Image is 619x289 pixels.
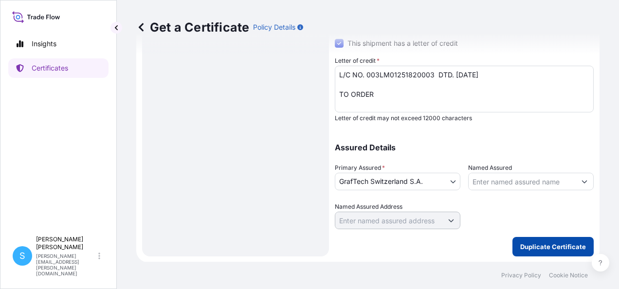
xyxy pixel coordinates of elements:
[335,163,385,173] span: Primary Assured
[36,235,96,251] p: [PERSON_NAME] [PERSON_NAME]
[335,56,380,66] label: Letter of credit
[549,271,588,279] a: Cookie Notice
[335,144,594,151] p: Assured Details
[468,163,512,173] label: Named Assured
[520,242,586,252] p: Duplicate Certificate
[136,19,249,35] p: Get a Certificate
[335,212,442,229] input: Named Assured Address
[576,173,593,190] button: Show suggestions
[469,173,576,190] input: Assured Name
[32,63,68,73] p: Certificates
[501,271,541,279] a: Privacy Policy
[32,39,56,49] p: Insights
[8,34,109,54] a: Insights
[36,253,96,276] p: [PERSON_NAME][EMAIL_ADDRESS][PERSON_NAME][DOMAIN_NAME]
[512,237,594,256] button: Duplicate Certificate
[335,114,594,122] p: Letter of credit may not exceed 12000 characters
[442,212,460,229] button: Show suggestions
[339,177,423,186] span: GrafTech Switzerland S.A.
[19,251,25,261] span: S
[253,22,295,32] p: Policy Details
[8,58,109,78] a: Certificates
[335,66,594,112] textarea: L/C NO. 003LM01251820003 DTD. [DATE] TO ORDER
[335,173,460,190] button: GrafTech Switzerland S.A.
[335,202,402,212] label: Named Assured Address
